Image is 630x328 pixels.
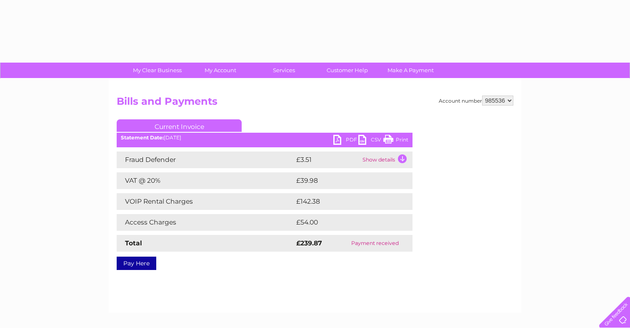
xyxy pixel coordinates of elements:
td: Fraud Defender [117,151,294,168]
a: Customer Help [313,63,382,78]
td: £3.51 [294,151,360,168]
td: Access Charges [117,214,294,231]
a: Pay Here [117,257,156,270]
a: My Account [186,63,255,78]
a: Print [383,135,408,147]
td: VAT @ 20% [117,172,294,189]
a: CSV [358,135,383,147]
h2: Bills and Payments [117,96,513,111]
td: £142.38 [294,193,397,210]
a: Current Invoice [117,119,242,132]
b: Statement Date: [121,134,164,141]
a: My Clear Business [123,63,192,78]
div: Account number [439,96,513,106]
div: [DATE] [117,135,412,141]
td: £54.00 [294,214,396,231]
strong: Total [125,239,142,247]
strong: £239.87 [296,239,322,247]
td: Payment received [337,235,412,252]
td: Show details [360,151,412,168]
a: Make A Payment [376,63,445,78]
a: Services [250,63,318,78]
a: PDF [333,135,358,147]
td: VOIP Rental Charges [117,193,294,210]
td: £39.98 [294,172,396,189]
